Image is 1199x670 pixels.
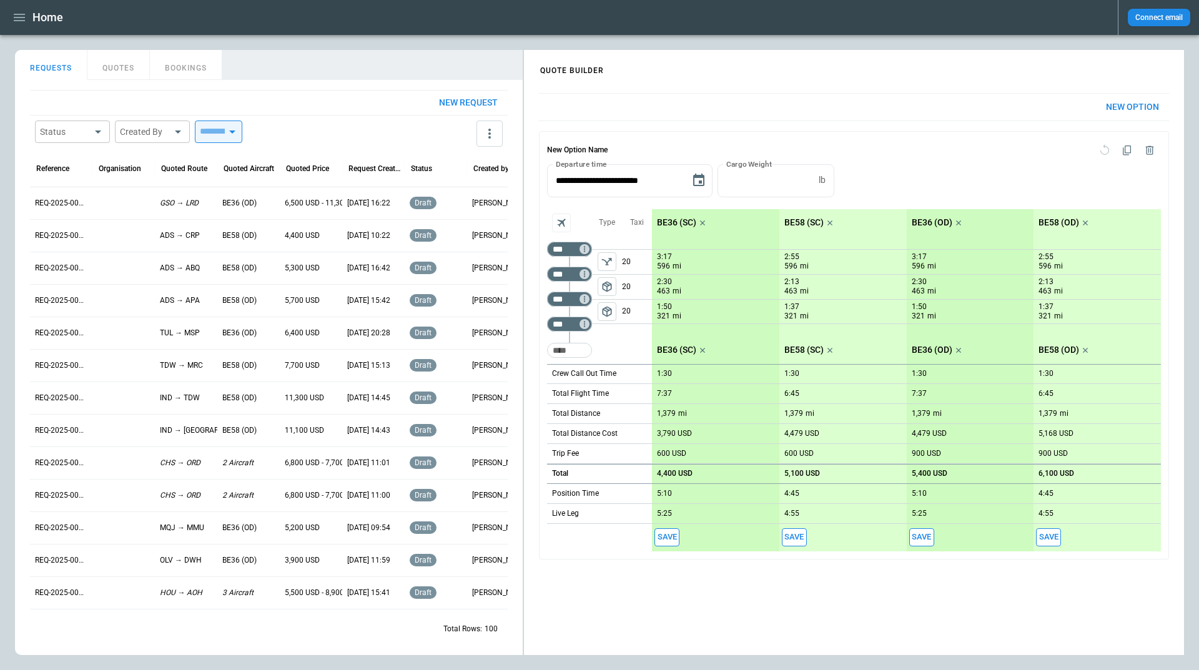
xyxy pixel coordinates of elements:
p: [PERSON_NAME] [472,555,525,566]
p: BE36 (OD) [912,345,952,355]
p: [DATE] 10:22 [347,230,390,241]
div: Too short [547,317,592,332]
button: more [476,121,503,147]
div: Too short [547,343,592,358]
p: 321 [912,311,925,322]
p: 7:37 [912,389,927,398]
p: 2:30 [912,277,927,287]
p: 5,400 USD [912,469,947,478]
p: BE58 (OD) [222,393,257,403]
span: Save this aircraft quote and copy details to clipboard [782,528,807,546]
p: REQ-2025-000251 [35,198,87,209]
p: mi [800,311,809,322]
p: 4:45 [784,489,799,498]
p: 5:25 [912,509,927,518]
p: 596 [1039,261,1052,272]
p: [DATE] 11:00 [347,490,390,501]
div: Created By [120,126,170,138]
p: BE36 (OD) [222,328,257,338]
p: BE36 (SC) [657,217,696,228]
span: Reset quote option [1093,139,1116,162]
span: draft [412,491,434,500]
p: Total Flight Time [552,388,609,399]
p: 600 USD [784,449,814,458]
p: 1,379 [784,409,803,418]
p: 5:10 [912,489,927,498]
p: 3:17 [657,252,672,262]
p: 4,479 USD [784,429,819,438]
span: draft [412,523,434,532]
p: TUL → MSP [160,328,200,338]
p: HOU → AOH [160,588,202,598]
p: [DATE] 15:41 [347,588,390,598]
span: draft [412,588,434,597]
p: mi [1054,311,1063,322]
p: 596 [784,261,797,272]
p: 596 [912,261,925,272]
button: Save [654,528,679,546]
p: [PERSON_NAME] [472,198,525,209]
p: BE58 (OD) [1039,345,1079,355]
p: 1:30 [912,369,927,378]
span: Aircraft selection [552,214,571,232]
p: mi [1060,408,1068,419]
p: mi [806,408,814,419]
p: 100 [485,624,498,634]
button: Save [909,528,934,546]
p: 321 [784,311,797,322]
button: Connect email [1128,9,1190,26]
p: REQ-2025-000244 [35,425,87,436]
button: New Option [1096,94,1169,121]
p: Taxi [630,217,644,228]
p: REQ-2025-000249 [35,263,87,273]
span: draft [412,231,434,240]
p: Type [599,217,615,228]
p: BE58 (SC) [784,217,824,228]
p: mi [800,286,809,297]
p: ADS → APA [160,295,200,306]
p: lb [819,175,826,185]
p: 1:30 [657,369,672,378]
p: [PERSON_NAME] [472,230,525,241]
p: [PERSON_NAME] [472,295,525,306]
span: Save this aircraft quote and copy details to clipboard [909,528,934,546]
p: 4,479 USD [912,429,947,438]
p: mi [933,408,942,419]
p: BE58 (OD) [222,263,257,273]
p: 1,379 [1039,409,1057,418]
p: 7,700 USD [285,360,320,371]
p: [DATE] 09:54 [347,523,390,533]
p: 6,100 USD [1039,469,1074,478]
span: Save this aircraft quote and copy details to clipboard [1036,528,1061,546]
span: draft [412,556,434,564]
p: 3:17 [912,252,927,262]
p: [DATE] 16:42 [347,263,390,273]
span: package_2 [601,305,613,318]
p: 6,400 USD [285,328,320,338]
p: [PERSON_NAME] [472,263,525,273]
p: 7:37 [657,389,672,398]
p: 463 [784,286,797,297]
p: 1,379 [912,409,930,418]
p: Live Leg [552,508,579,519]
p: 900 USD [912,449,941,458]
p: 600 USD [657,449,686,458]
p: 6:45 [784,389,799,398]
p: BE58 (OD) [222,425,257,436]
label: Cargo Weight [726,159,772,169]
label: Departure time [556,159,607,169]
p: mi [1054,261,1063,272]
span: draft [412,458,434,467]
p: ADS → ABQ [160,263,200,273]
div: Quoted Price [286,164,329,173]
div: Status [40,126,90,138]
p: Position Time [552,488,599,499]
p: 5,500 USD - 8,900 USD [285,588,360,598]
span: Type of sector [598,252,616,271]
p: [PERSON_NAME] [472,588,525,598]
p: 2 Aircraft [222,458,254,468]
span: draft [412,296,434,305]
p: BE36 (OD) [222,523,257,533]
p: [PERSON_NAME] [472,523,525,533]
p: CHS → ORD [160,458,200,468]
